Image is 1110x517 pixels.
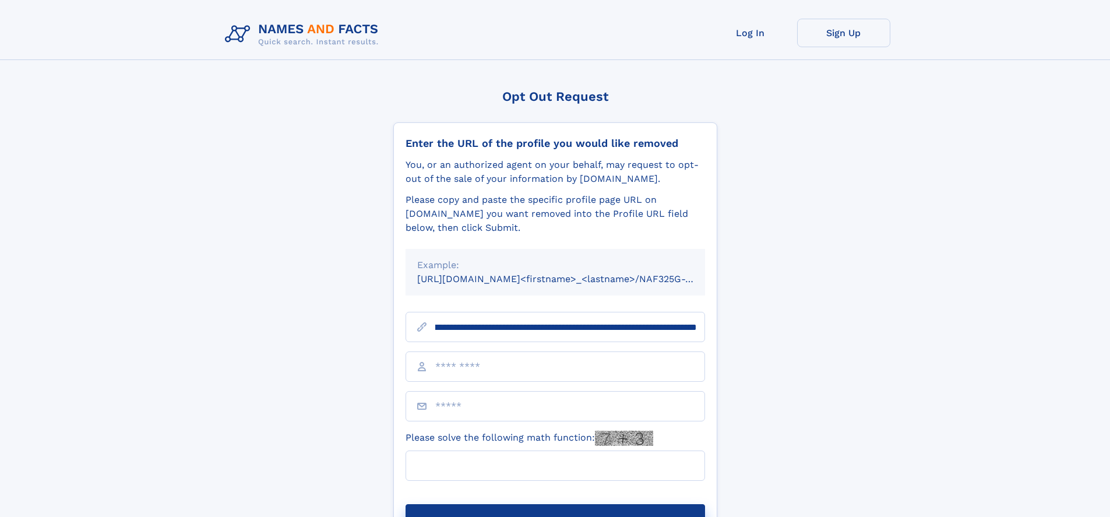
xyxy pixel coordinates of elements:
[406,158,705,186] div: You, or an authorized agent on your behalf, may request to opt-out of the sale of your informatio...
[797,19,890,47] a: Sign Up
[220,19,388,50] img: Logo Names and Facts
[406,431,653,446] label: Please solve the following math function:
[406,137,705,150] div: Enter the URL of the profile you would like removed
[417,258,693,272] div: Example:
[393,89,717,104] div: Opt Out Request
[704,19,797,47] a: Log In
[406,193,705,235] div: Please copy and paste the specific profile page URL on [DOMAIN_NAME] you want removed into the Pr...
[417,273,727,284] small: [URL][DOMAIN_NAME]<firstname>_<lastname>/NAF325G-xxxxxxxx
